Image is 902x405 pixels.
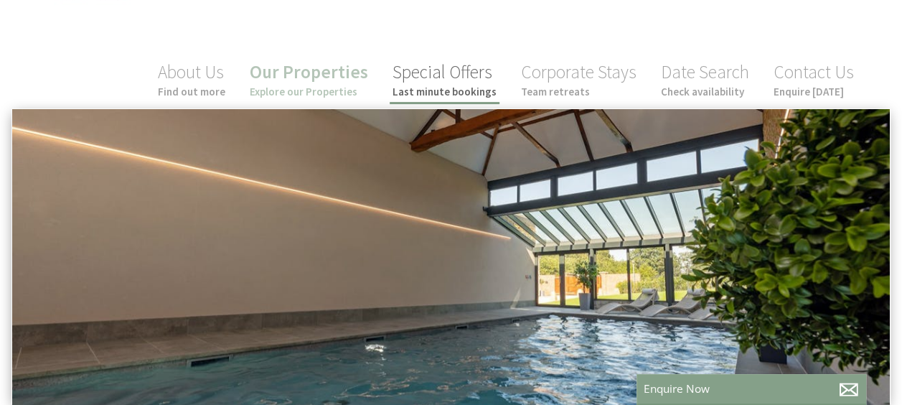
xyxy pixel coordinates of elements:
a: Our PropertiesExplore our Properties [250,60,368,98]
a: About UsFind out more [158,60,225,98]
a: Contact UsEnquire [DATE] [774,60,854,98]
small: Explore our Properties [250,85,368,98]
a: Date SearchCheck availability [661,60,749,98]
a: Special OffersLast minute bookings [393,60,497,98]
small: Last minute bookings [393,85,497,98]
small: Find out more [158,85,225,98]
a: Corporate StaysTeam retreats [521,60,636,98]
small: Team retreats [521,85,636,98]
small: Check availability [661,85,749,98]
p: Enquire Now [644,381,859,396]
small: Enquire [DATE] [774,85,854,98]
